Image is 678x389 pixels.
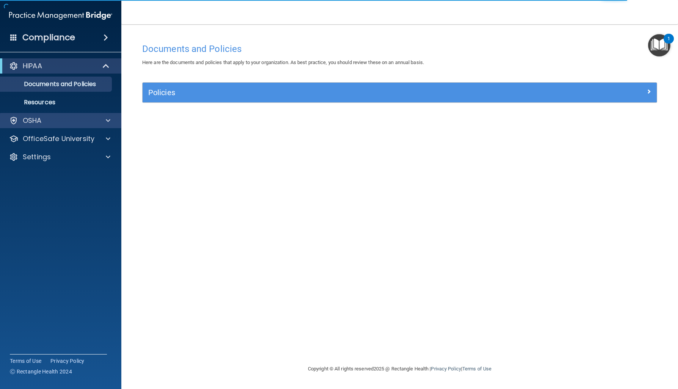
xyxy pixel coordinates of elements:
img: PMB logo [9,8,112,23]
p: Resources [5,99,108,106]
a: Privacy Policy [431,366,461,372]
p: OfficeSafe University [23,134,94,143]
h4: Documents and Policies [142,44,657,54]
p: Settings [23,152,51,162]
p: OSHA [23,116,42,125]
span: Ⓒ Rectangle Health 2024 [10,368,72,375]
a: Terms of Use [10,357,41,365]
a: Policies [148,86,651,99]
button: Open Resource Center, 1 new notification [648,34,670,56]
a: Settings [9,152,110,162]
a: Privacy Policy [50,357,85,365]
div: Copyright © All rights reserved 2025 @ Rectangle Health | | [261,357,538,381]
p: Documents and Policies [5,80,108,88]
div: 1 [667,39,670,49]
p: HIPAA [23,61,42,71]
a: HIPAA [9,61,110,71]
iframe: Drift Widget Chat Controller [547,335,669,365]
h4: Compliance [22,32,75,43]
h5: Policies [148,88,523,97]
span: Here are the documents and policies that apply to your organization. As best practice, you should... [142,60,424,65]
a: OSHA [9,116,110,125]
a: OfficeSafe University [9,134,110,143]
a: Terms of Use [462,366,491,372]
